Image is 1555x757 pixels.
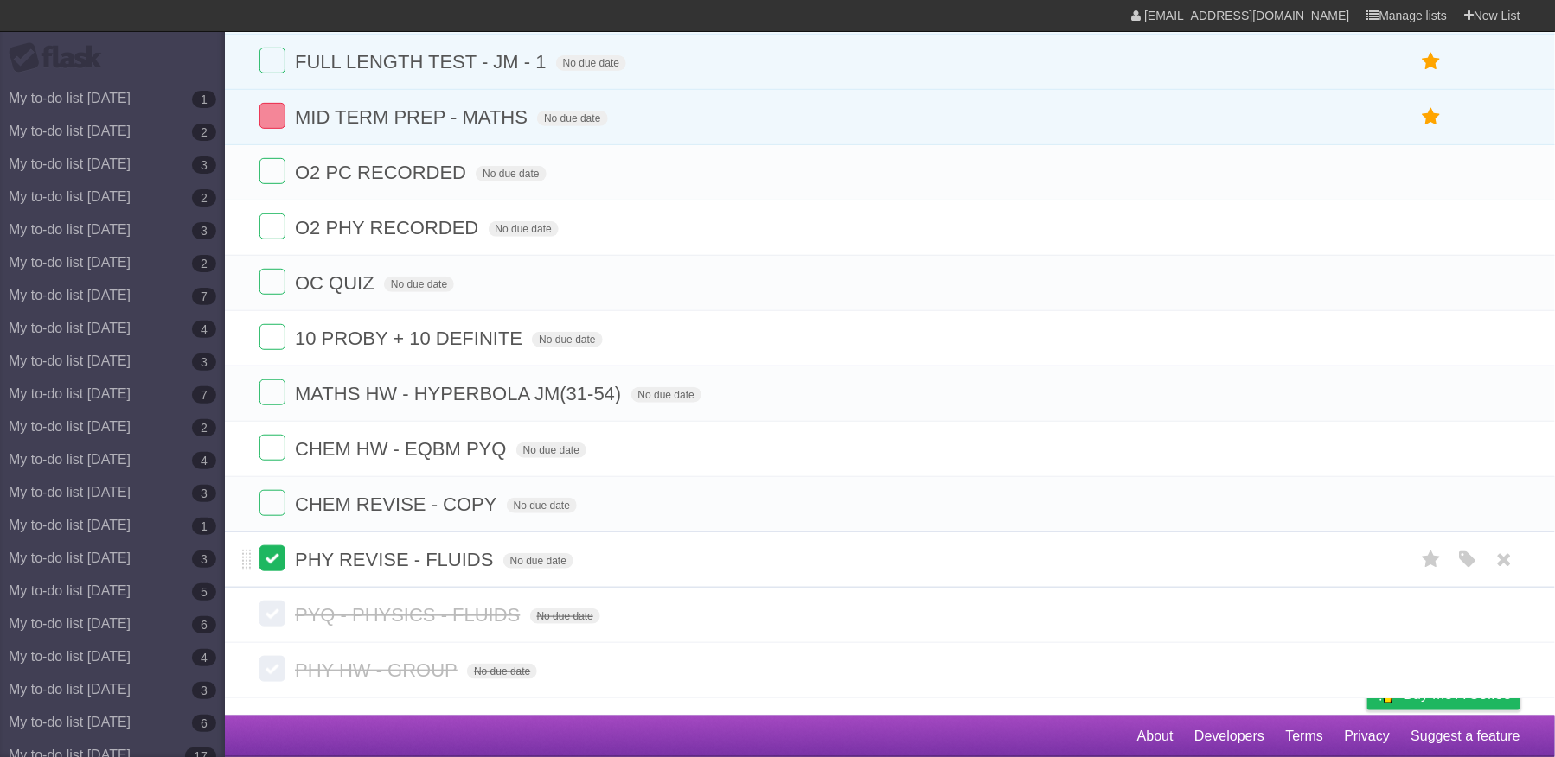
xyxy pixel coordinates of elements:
[384,277,454,292] span: No due date
[295,493,501,515] span: CHEM REVISE - COPY
[532,332,602,347] span: No due date
[192,550,216,568] b: 3
[192,419,216,436] b: 2
[192,353,216,371] b: 3
[537,111,607,126] span: No due date
[1411,720,1520,753] a: Suggest a feature
[1137,720,1174,753] a: About
[259,48,285,73] label: Done
[259,656,285,682] label: Done
[1415,103,1448,131] label: Star task
[192,386,216,404] b: 7
[1415,545,1448,574] label: Star task
[1404,679,1512,709] span: Buy me a coffee
[192,156,216,174] b: 3
[556,55,626,71] span: No due date
[295,106,532,128] span: MID TERM PREP - MATHS
[192,452,216,469] b: 4
[192,583,216,601] b: 5
[192,189,216,207] b: 2
[503,553,573,569] span: No due date
[192,321,216,338] b: 4
[259,379,285,405] label: Done
[259,269,285,295] label: Done
[295,272,379,294] span: OC QUIZ
[192,255,216,272] b: 2
[192,518,216,535] b: 1
[295,217,483,239] span: O2 PHY RECORDED
[259,158,285,184] label: Done
[507,498,577,513] span: No due date
[1345,720,1390,753] a: Privacy
[259,213,285,239] label: Done
[259,545,285,571] label: Done
[295,659,462,681] span: PHY HW - GROUP
[631,387,701,403] span: No due date
[9,42,112,73] div: Flask
[467,664,537,679] span: No due date
[192,616,216,633] b: 6
[192,91,216,108] b: 1
[295,438,510,460] span: CHEM HW - EQBM PYQ
[1286,720,1324,753] a: Terms
[295,549,497,570] span: PHY REVISE - FLUIDS
[295,383,625,404] span: MATHS HW - HYPERBOLA JM(31-54)
[530,608,600,624] span: No due date
[259,435,285,461] label: Done
[1194,720,1264,753] a: Developers
[192,485,216,502] b: 3
[516,442,586,458] span: No due date
[192,649,216,666] b: 4
[192,288,216,305] b: 7
[259,601,285,627] label: Done
[192,715,216,732] b: 6
[295,328,527,349] span: 10 PROBY + 10 DEFINITE
[295,51,551,73] span: FULL LENGTH TEST - JM - 1
[192,124,216,141] b: 2
[295,604,524,626] span: PYQ - PHYSICS - FLUIDS
[1415,48,1448,76] label: Star task
[192,682,216,699] b: 3
[295,162,470,183] span: O2 PC RECORDED
[489,221,559,237] span: No due date
[259,324,285,350] label: Done
[192,222,216,239] b: 3
[259,490,285,516] label: Done
[259,103,285,129] label: Done
[476,166,546,181] span: No due date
